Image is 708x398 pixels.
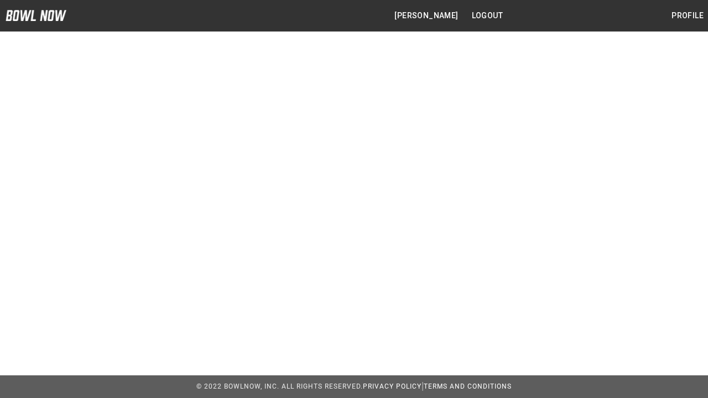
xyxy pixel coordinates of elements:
button: Logout [467,6,507,26]
button: [PERSON_NAME] [390,6,462,26]
a: Terms and Conditions [424,383,512,390]
span: © 2022 BowlNow, Inc. All Rights Reserved. [196,383,363,390]
a: Privacy Policy [363,383,421,390]
button: Profile [667,6,708,26]
img: logo [6,10,66,21]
